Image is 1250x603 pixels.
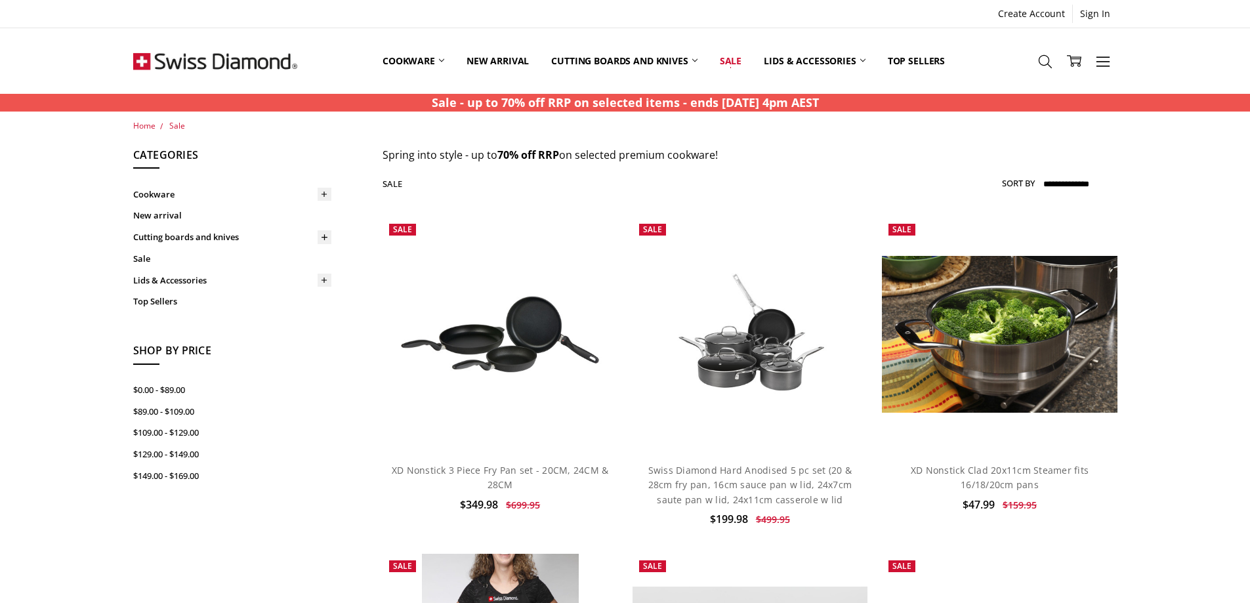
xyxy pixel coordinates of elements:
a: Sale [169,120,185,131]
strong: 70% off RRP [497,148,559,162]
img: Free Shipping On Every Order [133,28,297,94]
a: Create Account [991,5,1072,23]
span: $199.98 [710,512,748,526]
h1: Sale [383,178,402,189]
span: Sale [393,560,412,572]
a: $129.00 - $149.00 [133,444,331,465]
a: Cutting boards and knives [133,226,331,248]
span: $349.98 [460,497,498,512]
a: Sale [709,31,753,90]
a: $89.00 - $109.00 [133,401,331,423]
a: Top Sellers [877,31,956,90]
a: New arrival [455,31,540,90]
a: Swiss Diamond Hard Anodised 5 pc set (20 & 28cm fry pan, 16cm sauce pan w lid, 24x7cm saute pan w... [633,217,867,452]
a: Cookware [371,31,455,90]
a: Top Sellers [133,291,331,312]
a: XD Nonstick Clad 20x11cm Steamer fits 16/18/20cm pans [911,464,1089,491]
a: Home [133,120,156,131]
a: Lids & Accessories [753,31,876,90]
a: $109.00 - $129.00 [133,422,331,444]
a: Sign In [1073,5,1117,23]
img: XD Nonstick Clad 20x11cm Steamer fits 16/18/20cm pans [882,256,1117,413]
a: $149.00 - $169.00 [133,465,331,487]
span: Spring into style - up to on selected premium cookware! [383,148,718,162]
span: Sale [643,560,662,572]
span: Sale [643,224,662,235]
a: New arrival [133,205,331,226]
span: Sale [393,224,412,235]
span: Sale [892,224,911,235]
a: Swiss Diamond Hard Anodised 5 pc set (20 & 28cm fry pan, 16cm sauce pan w lid, 24x7cm saute pan w... [648,464,852,506]
img: XD Nonstick 3 Piece Fry Pan set - 20CM, 24CM & 28CM [383,276,617,393]
a: Sale [133,248,331,270]
span: $47.99 [963,497,995,512]
a: Cookware [133,184,331,205]
a: $0.00 - $89.00 [133,379,331,401]
a: XD Nonstick 3 Piece Fry Pan set - 20CM, 24CM & 28CM [383,217,617,452]
a: XD Nonstick 3 Piece Fry Pan set - 20CM, 24CM & 28CM [392,464,609,491]
span: $159.95 [1003,499,1037,511]
img: Swiss Diamond Hard Anodised 5 pc set (20 & 28cm fry pan, 16cm sauce pan w lid, 24x7cm saute pan w... [633,255,867,414]
span: $499.95 [756,513,790,526]
a: XD Nonstick Clad 20x11cm Steamer fits 16/18/20cm pans [882,217,1117,452]
strong: Sale - up to 70% off RRP on selected items - ends [DATE] 4pm AEST [432,94,819,110]
h5: Shop By Price [133,343,331,365]
h5: Categories [133,147,331,169]
label: Sort By [1002,173,1035,194]
a: Cutting boards and knives [540,31,709,90]
span: $699.95 [506,499,540,511]
span: Sale [892,560,911,572]
a: Lids & Accessories [133,270,331,291]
